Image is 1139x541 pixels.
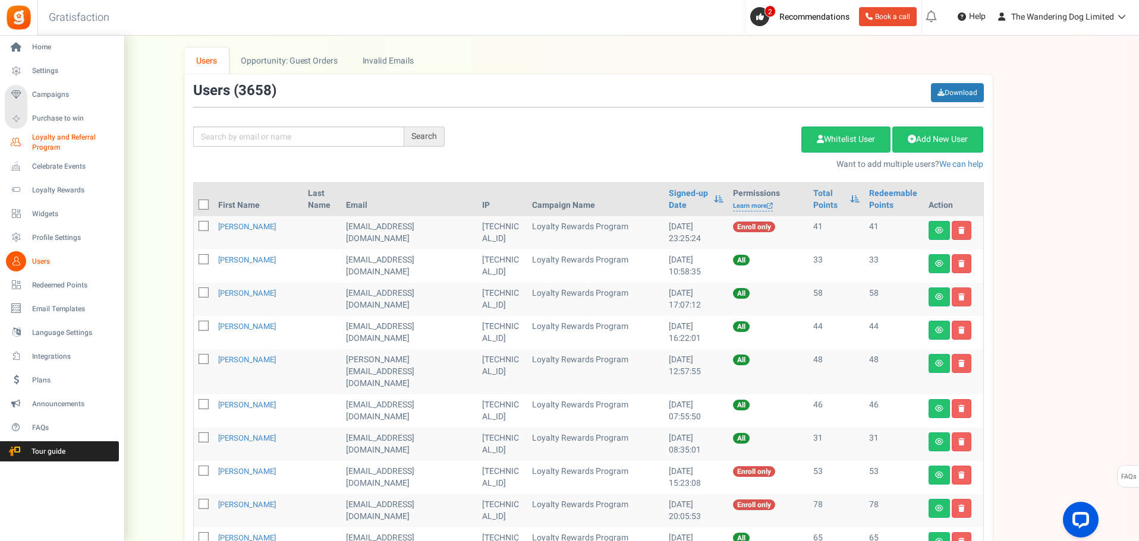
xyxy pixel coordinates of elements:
i: View details [935,405,943,412]
a: Celebrate Events [5,156,119,176]
td: 48 [864,349,924,394]
a: [PERSON_NAME] [218,466,276,477]
td: 58 [864,283,924,316]
a: Redeemable Points [869,188,919,211]
a: [PERSON_NAME] [218,432,276,444]
a: Email Templates [5,299,119,319]
th: Email [341,183,477,216]
a: [PERSON_NAME] [218,354,276,365]
i: View details [935,293,943,300]
a: Language Settings [5,322,119,343]
span: Enroll only [733,222,775,232]
span: Tour guide [5,447,89,457]
a: [PERSON_NAME] [218,321,276,332]
span: 3658 [238,80,272,101]
i: Delete user [958,438,965,445]
span: All [733,288,750,299]
td: General [341,494,477,527]
td: [DATE] 10:58:35 [664,249,728,283]
a: [PERSON_NAME] [218,499,276,510]
a: Help [953,7,990,26]
td: 53 [808,461,864,494]
td: [DATE] 08:35:01 [664,428,728,461]
span: Enroll only [733,466,775,477]
span: The Wandering Dog Limited [1011,11,1114,23]
a: Campaigns [5,85,119,105]
td: Loyalty Rewards Program [527,494,664,527]
a: We can help [939,158,983,170]
input: Search by email or name [193,126,404,147]
td: [TECHNICAL_ID] [477,316,527,349]
td: 41 [808,216,864,249]
th: Action [924,183,983,216]
td: Loyalty Rewards Program [527,216,664,249]
span: Purchase to win [32,113,115,124]
span: Loyalty Rewards [32,185,115,195]
span: All [733,433,750,444]
td: 46 [864,394,924,428]
td: [TECHNICAL_ID] [477,394,527,428]
i: Delete user [958,472,965,479]
td: 31 [808,428,864,461]
span: Redeemed Points [32,280,115,290]
span: All [733,400,750,410]
a: Purchase to win [5,109,119,129]
td: 41 [864,216,924,249]
a: Loyalty Rewards [5,180,119,200]
a: FAQs [5,417,119,438]
td: 33 [808,249,864,283]
a: Plans [5,370,119,390]
td: [DATE] 20:05:53 [664,494,728,527]
a: [PERSON_NAME] [218,221,276,232]
td: 58 [808,283,864,316]
td: General [341,349,477,394]
a: [PERSON_NAME] [218,399,276,410]
a: Total Points [813,188,844,211]
a: [PERSON_NAME] [218,254,276,265]
a: Signed-up Date [669,188,708,211]
span: FAQs [32,423,115,433]
td: 44 [864,316,924,349]
a: [PERSON_NAME] [218,287,276,299]
span: Profile Settings [32,233,115,243]
h3: Gratisfaction [36,6,122,30]
span: Recommendations [779,11,849,23]
td: 78 [864,494,924,527]
span: Widgets [32,209,115,219]
i: Delete user [958,360,965,367]
a: Settings [5,61,119,81]
i: View details [935,260,943,267]
a: Profile Settings [5,227,119,248]
td: General [341,283,477,316]
a: Home [5,37,119,58]
td: General [341,428,477,461]
a: Whitelist User [801,126,891,153]
img: Gratisfaction [5,4,32,31]
span: Celebrate Events [32,162,115,172]
td: 31 [864,428,924,461]
i: View details [935,360,943,367]
td: General [341,249,477,283]
th: Last Name [303,183,341,216]
th: Campaign Name [527,183,664,216]
span: FAQs [1121,466,1137,488]
a: Loyalty and Referral Program [5,132,119,153]
td: [DATE] 23:25:24 [664,216,728,249]
td: [TECHNICAL_ID] [477,283,527,316]
span: Announcements [32,399,115,409]
a: Announcements [5,394,119,414]
i: Delete user [958,405,965,412]
td: [TECHNICAL_ID] [477,249,527,283]
td: 33 [864,249,924,283]
span: All [733,355,750,365]
td: [TECHNICAL_ID] [477,461,527,494]
span: Language Settings [32,328,115,338]
td: [TECHNICAL_ID] [477,349,527,394]
a: Learn more [733,201,773,211]
h3: Users ( ) [193,83,276,99]
i: Delete user [958,293,965,300]
td: General [341,216,477,249]
i: Delete user [958,260,965,267]
td: [DATE] 12:57:55 [664,349,728,394]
